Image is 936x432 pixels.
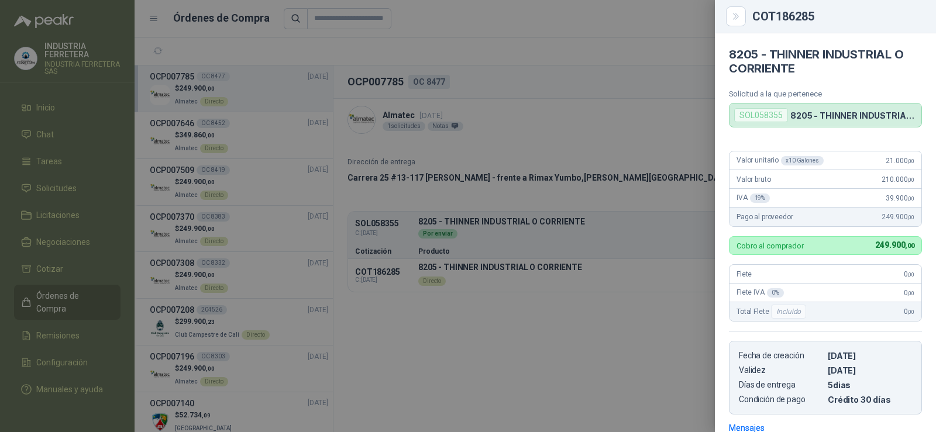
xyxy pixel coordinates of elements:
[737,213,793,221] span: Pago al proveedor
[752,11,922,22] div: COT186285
[905,242,914,250] span: ,00
[882,213,914,221] span: 249.900
[729,9,743,23] button: Close
[828,365,912,375] p: [DATE]
[886,194,914,202] span: 39.900
[907,271,914,278] span: ,00
[904,307,914,316] span: 0
[750,193,770,203] div: 19 %
[886,157,914,165] span: 21.000
[781,156,824,165] div: x 10 Galones
[790,110,917,120] p: 8205 - THINNER INDUSTRIAL O CORRIENTE
[737,175,770,184] span: Valor bruto
[739,351,823,361] p: Fecha de creación
[828,395,912,405] p: Crédito 30 días
[767,288,784,298] div: 0 %
[907,214,914,220] span: ,00
[737,270,752,278] span: Flete
[904,289,914,297] span: 0
[729,89,922,98] p: Solicitud a la que pertenece
[737,288,784,298] span: Flete IVA
[907,158,914,164] span: ,00
[737,305,808,319] span: Total Flete
[771,305,806,319] div: Incluido
[739,395,823,405] p: Condición de pago
[828,351,912,361] p: [DATE]
[875,240,914,250] span: 249.900
[739,365,823,375] p: Validez
[737,242,804,250] p: Cobro al comprador
[828,380,912,390] p: 5 dias
[739,380,823,390] p: Días de entrega
[907,195,914,202] span: ,00
[907,290,914,296] span: ,00
[904,270,914,278] span: 0
[737,156,824,165] span: Valor unitario
[737,193,770,203] span: IVA
[907,177,914,183] span: ,00
[907,309,914,315] span: ,00
[734,108,788,122] div: SOL058355
[729,47,922,75] h4: 8205 - THINNER INDUSTRIAL O CORRIENTE
[882,175,914,184] span: 210.000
